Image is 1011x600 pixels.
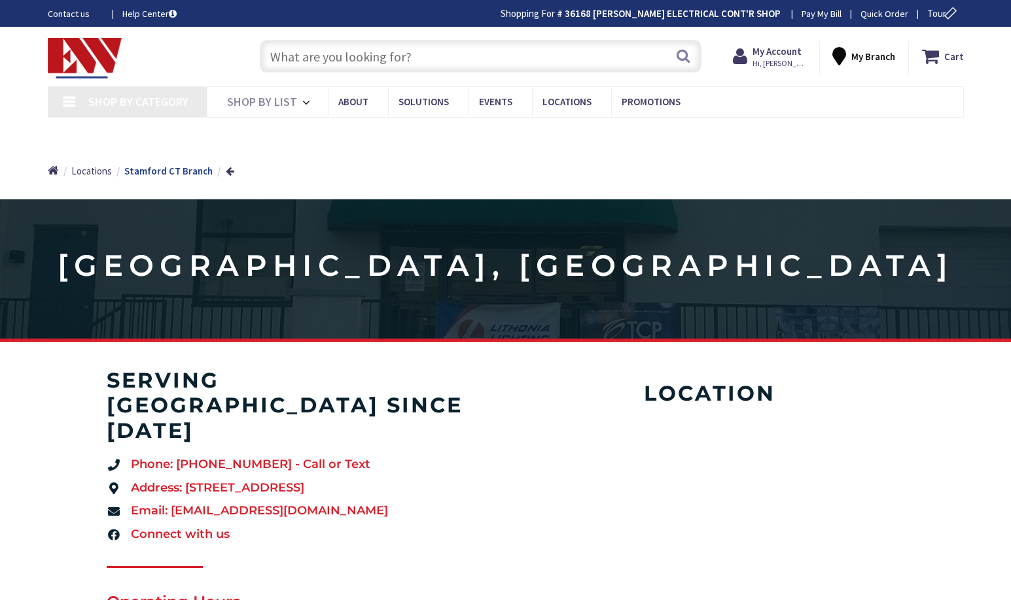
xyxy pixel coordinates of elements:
[753,45,802,58] strong: My Account
[128,526,230,543] span: Connect with us
[542,95,592,108] span: Locations
[832,44,895,68] div: My Branch
[107,503,493,520] a: Email: [EMAIL_ADDRESS][DOMAIN_NAME]
[124,165,213,177] strong: Stamford CT Branch
[48,38,122,78] img: Electrical Wholesalers, Inc.
[88,94,188,109] span: Shop By Category
[227,94,297,109] span: Shop By List
[338,95,368,108] span: About
[71,164,112,178] a: Locations
[128,503,388,520] span: Email: [EMAIL_ADDRESS][DOMAIN_NAME]
[122,7,177,20] a: Help Center
[107,480,493,497] a: Address: [STREET_ADDRESS]
[851,50,895,63] strong: My Branch
[479,95,512,108] span: Events
[501,7,555,20] span: Shopping For
[399,95,449,108] span: Solutions
[71,165,112,177] span: Locations
[922,44,964,68] a: Cart
[565,7,781,20] strong: 36168 [PERSON_NAME] ELECTRICAL CONT'R SHOP
[860,7,908,20] a: Quick Order
[128,456,370,473] span: Phone: [PHONE_NUMBER] - Call or Text
[531,381,889,406] h4: Location
[622,95,681,108] span: Promotions
[944,44,964,68] strong: Cart
[128,480,304,497] span: Address: [STREET_ADDRESS]
[107,526,493,543] a: Connect with us
[260,40,701,73] input: What are you looking for?
[927,7,961,20] span: Tour
[107,456,493,473] a: Phone: [PHONE_NUMBER] - Call or Text
[733,44,808,68] a: My Account Hi, [PERSON_NAME]
[557,7,563,20] strong: #
[48,7,101,20] a: Contact us
[753,58,808,69] span: Hi, [PERSON_NAME]
[107,368,493,443] h4: serving [GEOGRAPHIC_DATA] since [DATE]
[802,7,842,20] a: Pay My Bill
